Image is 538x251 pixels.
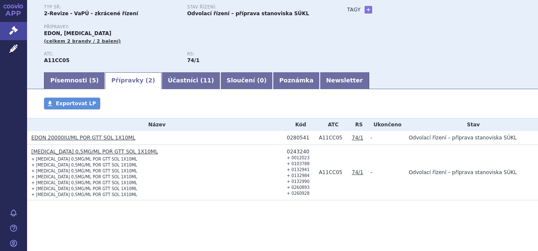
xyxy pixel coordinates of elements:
[187,52,321,57] p: RS:
[105,72,161,89] a: Přípravky (2)
[27,118,283,131] th: Název
[287,161,310,166] small: + 0103788
[44,5,178,10] p: Typ SŘ:
[31,157,137,161] small: + [MEDICAL_DATA] 0,5MG/ML POR GTT SOL 1X10ML
[31,180,137,185] small: + [MEDICAL_DATA] 0,5MG/ML POR GTT SOL 1X10ML
[92,77,96,84] span: 5
[366,118,405,131] th: Ukončeno
[287,173,310,178] small: + 0132984
[320,72,369,89] a: Newsletter
[404,118,538,131] th: Stav
[187,5,321,10] p: Stav řízení:
[31,163,137,167] small: + [MEDICAL_DATA] 0,5MG/ML POR GTT SOL 1X10ML
[287,167,310,172] small: + 0132941
[220,72,273,89] a: Sloučení (0)
[365,6,372,14] a: +
[352,169,363,175] a: 74/1
[315,118,348,131] th: ATC
[352,135,363,141] a: 74/1
[404,131,538,145] td: Odvolací řízení – příprava stanoviska SÚKL
[31,135,135,141] a: EDON 20000IU/ML POR GTT SOL 1X10ML
[287,185,310,190] small: + 0260893
[31,169,137,173] small: + [MEDICAL_DATA] 0,5MG/ML POR GTT SOL 1X10ML
[44,57,69,63] strong: CHOLEKALCIFEROL
[56,101,96,106] span: Exportovat LP
[44,30,111,36] span: EDON, [MEDICAL_DATA]
[44,52,178,57] p: ATC:
[31,192,137,197] small: + [MEDICAL_DATA] 0,5MG/ML POR GTT SOL 1X10ML
[287,179,310,184] small: + 0132990
[44,11,138,16] strong: 2-Revize - VaPÚ - zkrácené řízení
[287,191,310,196] small: + 0260928
[260,77,264,84] span: 0
[315,131,348,145] td: CHOLEKALCIFEROL
[44,98,100,109] a: Exportovat LP
[31,175,137,179] small: + [MEDICAL_DATA] 0,5MG/ML POR GTT SOL 1X10ML
[315,145,348,200] td: CHOLEKALCIFEROL
[371,135,372,141] span: -
[148,77,153,84] span: 2
[44,38,121,44] span: (celkem 2 brandy / 2 balení)
[348,118,366,131] th: RS
[404,145,538,200] td: Odvolací řízení – příprava stanoviska SÚKL
[347,5,361,15] h3: Tagy
[187,57,199,63] strong: léčiva k terapii a profylaxi osteoporózy, vitamin D, p.o.
[283,118,315,131] th: Kód
[287,149,315,155] div: 0243240
[31,186,137,191] small: + [MEDICAL_DATA] 0,5MG/ML POR GTT SOL 1X10ML
[287,156,310,160] small: + 0012023
[44,25,330,30] p: Přípravky:
[287,135,315,141] div: 0280541
[187,11,309,16] strong: Odvolací řízení – příprava stanoviska SÚKL
[273,72,320,89] a: Poznámka
[162,72,220,89] a: Účastníci (11)
[44,72,105,89] a: Písemnosti (5)
[371,169,372,175] span: -
[203,77,211,84] span: 11
[31,149,158,155] a: [MEDICAL_DATA] 0,5MG/ML POR GTT SOL 1X10ML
